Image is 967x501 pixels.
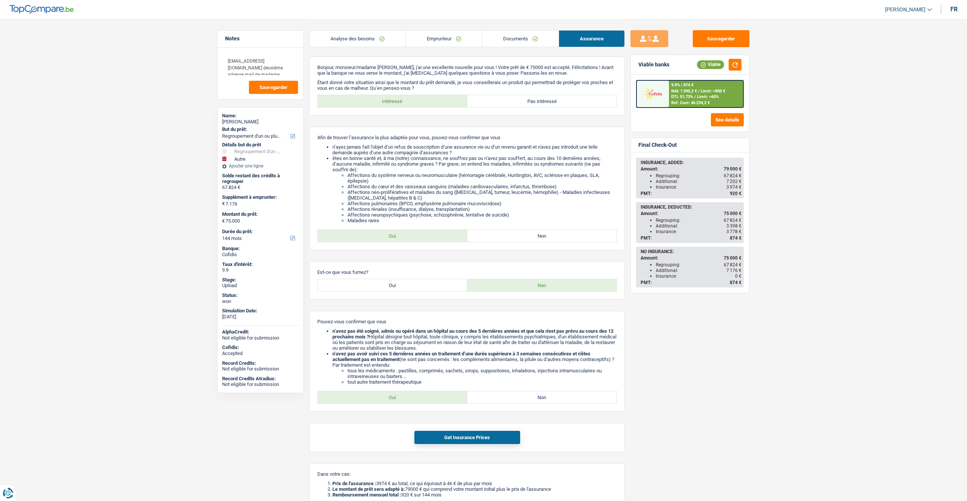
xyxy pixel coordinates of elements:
div: Insurance: [656,229,741,234]
li: êtes en bonne santé et, à ma (notre) connaissance, ne souffrez pas ou n’avez pas souffert, au cou... [332,155,617,223]
div: Upload [222,283,299,289]
div: 9.9% | 874 € [671,83,694,88]
span: 3 398 € [726,223,741,229]
li: 920 € sur 144 mois [332,492,617,498]
span: 874 € [730,280,741,285]
b: Le montant de prêt sera adapté à: [332,486,405,492]
div: 9.9 [222,267,299,273]
li: (ne sont pas concernés : les compléments alimentaires, la pilule ou d’autres moyens contraceptifs... [332,351,617,385]
span: 3 974 € [726,184,741,190]
div: Taux d'intérêt: [222,261,299,267]
div: Insurance: [656,274,741,279]
span: 75 000 € [724,211,741,216]
span: DTI: 51.73% [671,94,693,99]
li: Affections neuropsychiques (psychose, schizophrénie, tentative de suicide) [348,212,617,218]
div: Not eligible for submission [222,366,299,372]
label: Pas intéressé [467,95,617,107]
div: Regrouping: [656,262,741,267]
button: Sauvegarder [693,30,749,47]
p: Est-ce que vous fumez? [317,269,617,275]
div: Simulation Date: [222,308,299,314]
label: Durée du prêt: [222,229,297,235]
button: Sauvegarder [249,81,298,94]
div: Amount: [641,255,741,261]
p: Bonjour, monsieur/madame [PERSON_NAME], j'ai une excellente nouvelle pour vous ! Votre prêt de € ... [317,65,617,76]
div: INSURANCE, DEDUCTED: [641,204,741,210]
li: 79000 € qui comprend votre montant initial plus le prix de l'assurance [332,486,617,492]
li: Affections rénales (insuffisance, dialyse, transplantation) [348,206,617,212]
span: 67 824 € [724,262,741,267]
div: Viable [697,60,724,69]
h5: Notes [225,35,296,42]
label: Oui [318,279,467,291]
div: PMT: [641,191,741,196]
label: Supplément à emprunter: [222,194,297,200]
div: Cofidis [222,252,299,258]
span: Sauvegarder [260,85,287,90]
label: Non [467,230,617,242]
span: NAI: 1 390,2 € [671,89,697,94]
span: Limit: <60% [697,94,719,99]
a: Assurance [559,31,624,47]
div: Détails but du prêt [222,142,299,148]
li: Affections pulmonaires (BPCO, emphysème pulmonaire mucoviscidose) [348,201,617,206]
li: Affections du cœur et des vaisseaux sanguins (maladies cardiovasculaires, infarctus, thrombose) [348,184,617,189]
span: 7 202 € [726,179,741,184]
div: PMT: [641,235,741,241]
li: Affections néo-prolifératives et maladies du sang ([MEDICAL_DATA], tumeur, leucémie, hémophilie) ... [348,189,617,201]
div: INSURANCE, ADDED: [641,160,741,165]
img: Cofidis [639,87,667,101]
li: tous les médicaments : pastilles, comprimés, sachets, sirops, suppositoires, inhalations, injecti... [348,368,617,379]
button: Get Insurance Prices [414,431,520,444]
li: Maladies rares [348,218,617,223]
div: Amount: [641,211,741,216]
div: Record Credits: [222,360,299,366]
li: tout autre traitement thérapeutique [348,379,617,385]
div: Additional: [656,179,741,184]
div: Regrouping: [656,218,741,223]
label: Oui [318,391,467,403]
div: Record Credits Atradius: [222,376,299,382]
div: Banque: [222,246,299,252]
span: / [694,94,696,99]
div: [DATE] [222,314,299,320]
label: Intéressé [318,95,467,107]
p: Étant donné votre situation ainsi que le montant du prêt demandé, je vous conseillerais un produi... [317,80,617,91]
div: Solde restant des crédits à regrouper [222,173,299,184]
div: Not eligible for submission [222,335,299,341]
div: PMT: [641,280,741,285]
div: AlphaCredit: [222,329,299,335]
div: Accepted [222,350,299,357]
div: NO INSURANCE: [641,249,741,254]
span: 0 € [735,274,741,279]
div: Stage: [222,277,299,283]
div: [PERSON_NAME] [222,119,299,125]
p: Afin de trouver l’assurance la plus adaptée pour vous, pouvez-vous confirmer que vous [317,135,617,140]
span: 920 € [730,191,741,196]
a: Documents [482,31,559,47]
span: 75 000 € [724,255,741,261]
span: 874 € [730,235,741,241]
a: Analyse des besoins [310,31,405,47]
div: Ajouter une ligne [222,163,299,169]
span: 7 176 € [726,268,741,273]
a: Emprunteur [406,31,482,47]
label: Non [467,391,617,403]
div: Not eligible for submission [222,381,299,387]
span: / [698,89,700,94]
p: Dans votre cas: [317,471,617,477]
span: € [222,201,225,207]
span: 67 824 € [724,173,741,178]
p: Pouvez-vous confirmer que vous [317,319,617,324]
b: Remboursement mensuel total : [332,492,401,498]
div: 67.824 € [222,184,299,191]
span: 67 824 € [724,218,741,223]
div: Final Check-Out [638,142,677,148]
div: Ref. Cost: 46 234,2 € [671,100,710,105]
div: Additional: [656,268,741,273]
li: Affections du système nerveux ou neuromusculaire (hémorragie cérébrale, Huntington, AVC, sclérose... [348,172,617,184]
b: Prix de l'assurance : [332,481,376,486]
div: Cofidis: [222,344,299,350]
label: But du prêt: [222,126,297,132]
li: n’ayez jamais fait l’objet d’un refus de souscription d’une assurance vie ou d’un revenu garanti ... [332,144,617,155]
